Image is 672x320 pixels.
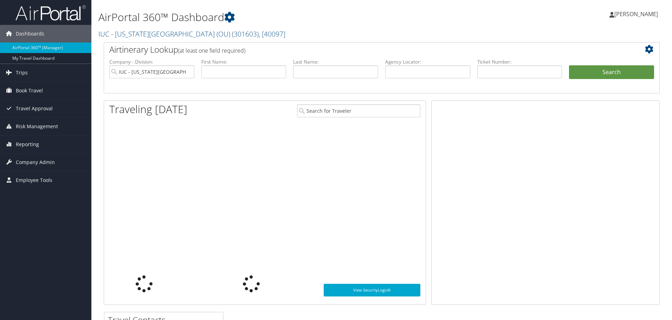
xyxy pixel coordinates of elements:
label: Ticket Number: [477,58,562,65]
label: Company - Division: [109,58,194,65]
span: Employee Tools [16,171,52,189]
label: First Name: [201,58,286,65]
span: (at least one field required) [178,47,245,54]
a: IUC - [US_STATE][GEOGRAPHIC_DATA] (OU) [98,29,285,39]
button: Search [569,65,654,79]
label: Last Name: [293,58,378,65]
span: [PERSON_NAME] [614,10,658,18]
span: ( 301603 ) [232,29,259,39]
span: , [ 40097 ] [259,29,285,39]
span: Risk Management [16,118,58,135]
span: Dashboards [16,25,44,43]
span: Book Travel [16,82,43,99]
span: Company Admin [16,154,55,171]
input: Search for Traveler [297,104,420,117]
h1: Traveling [DATE] [109,102,187,117]
span: Trips [16,64,28,81]
h1: AirPortal 360™ Dashboard [98,10,476,25]
a: View SecurityLogic® [324,284,420,296]
span: Travel Approval [16,100,53,117]
label: Agency Locator: [385,58,470,65]
h2: Airtinerary Lookup [109,44,608,55]
img: airportal-logo.png [15,5,86,21]
span: Reporting [16,136,39,153]
a: [PERSON_NAME] [609,4,665,25]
